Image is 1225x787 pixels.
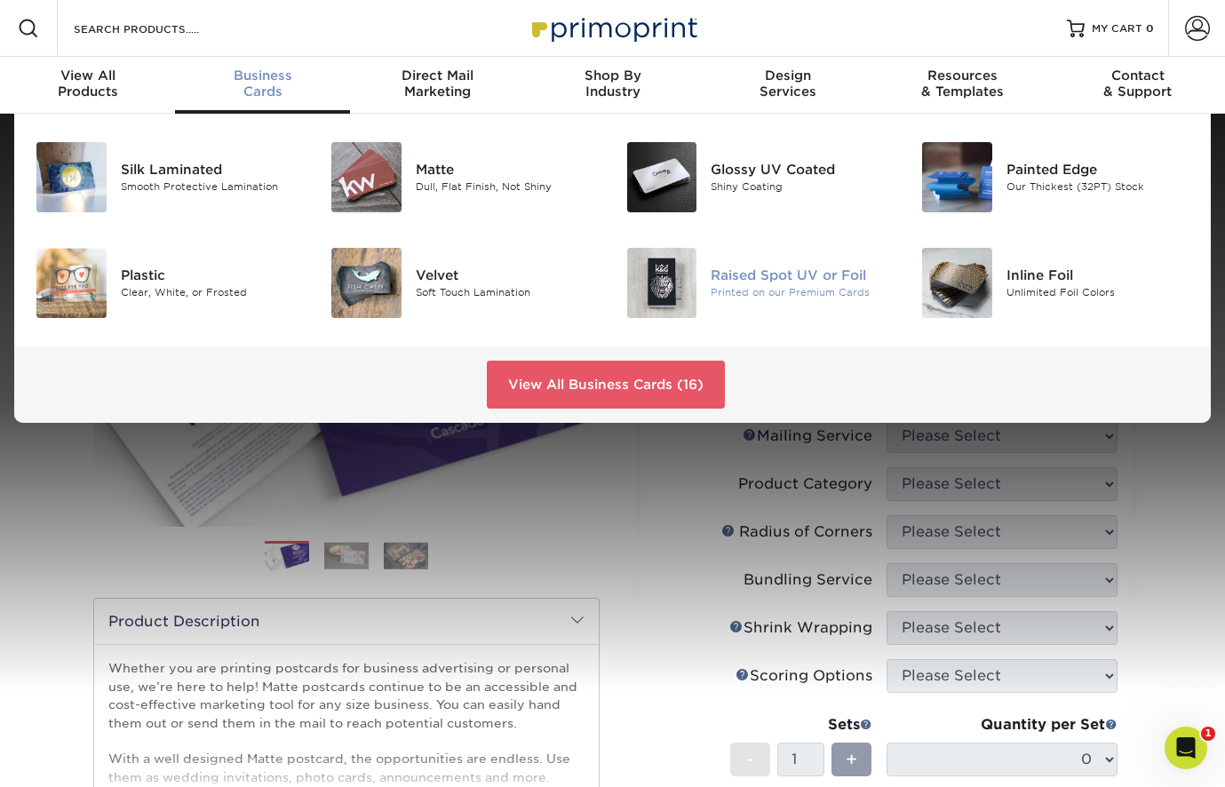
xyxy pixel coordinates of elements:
span: MY CART [1092,21,1142,36]
div: Unlimited Foil Colors [1006,285,1190,300]
img: Silk Laminated Business Cards [36,142,107,212]
a: Glossy UV Coated Business Cards Glossy UV Coated Shiny Coating [626,135,895,219]
span: + [846,746,857,773]
img: Painted Edge Business Cards [922,142,992,212]
img: Velvet Business Cards [331,248,402,318]
div: Painted Edge [1006,160,1190,179]
a: View All Business Cards (16) [487,361,725,409]
a: Direct MailMarketing [350,57,525,114]
a: Plastic Business Cards Plastic Clear, White, or Frosted [36,241,304,325]
a: Raised Spot UV or Foil Business Cards Raised Spot UV or Foil Printed on our Premium Cards [626,241,895,325]
div: Our Thickest (32PT) Stock [1006,179,1190,195]
div: Marketing [350,68,525,99]
div: Velvet [416,266,600,285]
img: Inline Foil Business Cards [922,248,992,318]
img: Primoprint [524,9,702,47]
div: Services [700,68,875,99]
div: Cards [175,68,350,99]
div: Shiny Coating [711,179,895,195]
div: Printed on our Premium Cards [711,285,895,300]
img: Plastic Business Cards [36,248,107,318]
img: Raised Spot UV or Foil Business Cards [627,248,697,318]
span: Shop By [525,68,700,83]
span: - [746,746,754,773]
a: DesignServices [700,57,875,114]
div: Dull, Flat Finish, Not Shiny [416,179,600,195]
div: Sets [730,714,872,735]
div: Smooth Protective Lamination [121,179,305,195]
div: Glossy UV Coated [711,160,895,179]
div: Inline Foil [1006,266,1190,285]
a: Silk Laminated Business Cards Silk Laminated Smooth Protective Lamination [36,135,304,219]
div: Raised Spot UV or Foil [711,266,895,285]
span: Business [175,68,350,83]
a: Shop ByIndustry [525,57,700,114]
a: Resources& Templates [875,57,1050,114]
span: Direct Mail [350,68,525,83]
input: SEARCH PRODUCTS..... [72,18,245,39]
a: Matte Business Cards Matte Dull, Flat Finish, Not Shiny [330,135,599,219]
span: Design [700,68,875,83]
a: BusinessCards [175,57,350,114]
span: 0 [1146,22,1154,35]
span: Contact [1050,68,1225,83]
div: Silk Laminated [121,160,305,179]
div: Quantity per Set [887,714,1118,735]
div: & Templates [875,68,1050,99]
div: Soft Touch Lamination [416,285,600,300]
div: Clear, White, or Frosted [121,285,305,300]
div: & Support [1050,68,1225,99]
span: Resources [875,68,1050,83]
div: Matte [416,160,600,179]
img: Matte Business Cards [331,142,402,212]
div: Industry [525,68,700,99]
span: 1 [1201,727,1215,741]
a: Velvet Business Cards Velvet Soft Touch Lamination [330,241,599,325]
div: Plastic [121,266,305,285]
iframe: Intercom live chat [1165,727,1207,769]
a: Painted Edge Business Cards Painted Edge Our Thickest (32PT) Stock [921,135,1189,219]
a: Inline Foil Business Cards Inline Foil Unlimited Foil Colors [921,241,1189,325]
a: Contact& Support [1050,57,1225,114]
img: Glossy UV Coated Business Cards [627,142,697,212]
